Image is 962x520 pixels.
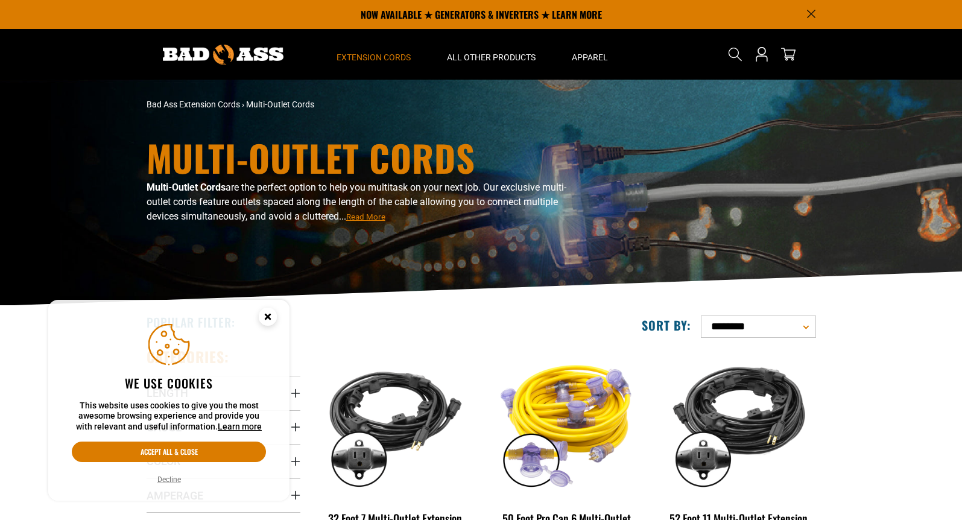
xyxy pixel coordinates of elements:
[429,29,554,80] summary: All Other Products
[246,100,314,109] span: Multi-Outlet Cords
[48,300,290,501] aside: Cookie Consent
[554,29,626,80] summary: Apparel
[147,100,240,109] a: Bad Ass Extension Cords
[491,354,643,492] img: yellow
[147,98,587,111] nav: breadcrumbs
[242,100,244,109] span: ›
[447,52,536,63] span: All Other Products
[147,182,566,222] span: are the perfect option to help you multitask on your next job. Our exclusive multi-outlet cords f...
[72,375,266,391] h2: We use cookies
[663,354,815,492] img: black
[154,474,185,486] button: Decline
[72,401,266,433] p: This website uses cookies to give you the most awesome browsing experience and provide you with r...
[147,182,226,193] b: Multi-Outlet Cords
[72,442,266,462] button: Accept all & close
[147,139,587,176] h1: Multi-Outlet Cords
[218,422,262,431] a: Learn more
[572,52,608,63] span: Apparel
[163,45,283,65] img: Bad Ass Extension Cords
[642,317,691,333] label: Sort by:
[318,29,429,80] summary: Extension Cords
[319,354,471,492] img: black
[726,45,745,64] summary: Search
[337,52,411,63] span: Extension Cords
[346,212,385,221] span: Read More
